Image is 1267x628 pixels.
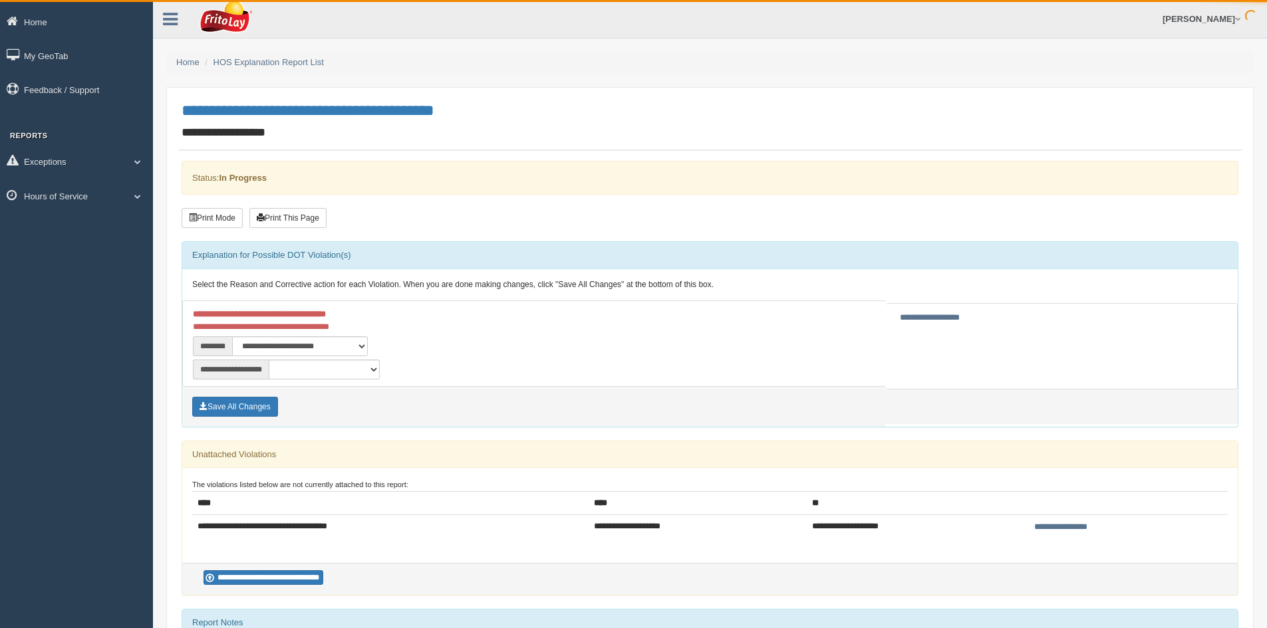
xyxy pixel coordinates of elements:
div: Explanation for Possible DOT Violation(s) [182,242,1238,268]
div: Select the Reason and Corrective action for each Violation. When you are done making changes, cli... [182,269,1238,301]
a: HOS Explanation Report List [213,57,324,67]
strong: In Progress [219,173,267,183]
button: Print Mode [182,208,243,228]
button: Save [192,397,278,417]
small: The violations listed below are not currently attached to this report: [192,480,408,488]
button: Print This Page [249,208,327,228]
a: Home [176,57,200,67]
div: Unattached Violations [182,441,1238,468]
div: Status: [182,161,1238,195]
